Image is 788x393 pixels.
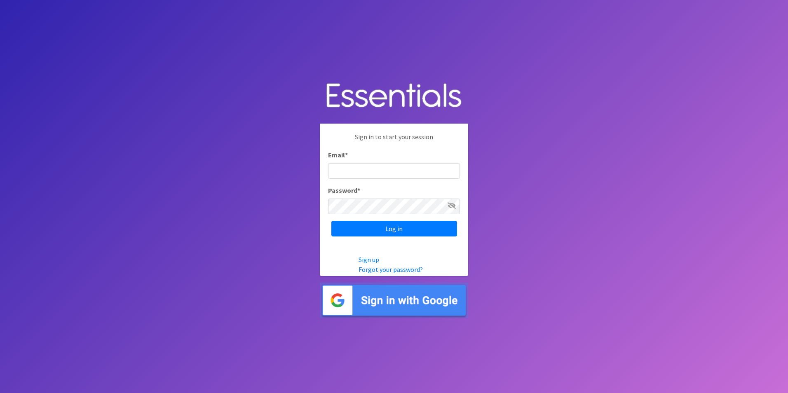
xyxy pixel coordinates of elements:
[328,185,360,195] label: Password
[320,75,468,117] img: Human Essentials
[331,221,457,236] input: Log in
[345,151,348,159] abbr: required
[320,283,468,318] img: Sign in with Google
[328,150,348,160] label: Email
[359,255,379,264] a: Sign up
[359,265,423,274] a: Forgot your password?
[328,132,460,150] p: Sign in to start your session
[357,186,360,194] abbr: required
